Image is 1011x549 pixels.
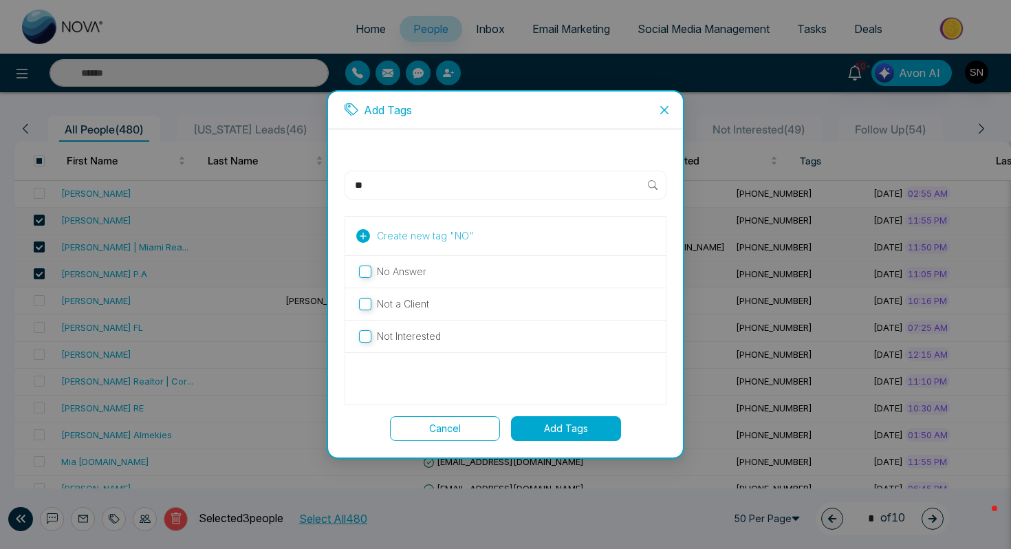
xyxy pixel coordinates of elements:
p: No Answer [377,264,426,279]
p: Add Tags [364,103,412,118]
input: Not a Client [359,298,371,310]
button: Create new tag "NO" [352,228,478,244]
button: Cancel [390,416,500,441]
button: Add Tags [511,416,621,441]
p: Not Interested [377,329,441,344]
iframe: Intercom live chat [964,502,997,535]
button: Close [646,91,683,129]
span: close [659,105,670,116]
input: Not Interested [359,330,371,343]
span: Create new tag " NO " [377,228,474,244]
input: No Answer [359,266,371,278]
p: Not a Client [377,297,429,312]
